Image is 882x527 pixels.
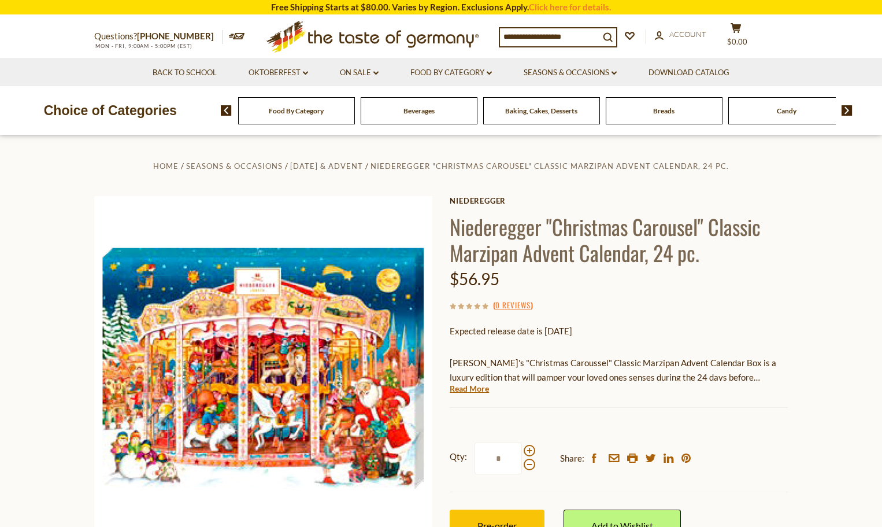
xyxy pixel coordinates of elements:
[493,299,533,311] span: ( )
[524,67,617,79] a: Seasons & Occasions
[186,161,283,171] a: Seasons & Occasions
[450,196,788,205] a: Niederegger
[450,324,788,338] p: Expected release date is [DATE]
[403,106,435,115] a: Beverages
[669,30,706,39] span: Account
[648,67,729,79] a: Download Catalog
[718,23,753,51] button: $0.00
[153,161,179,171] a: Home
[137,31,214,41] a: [PHONE_NUMBER]
[655,28,706,41] a: Account
[370,161,729,171] a: Niederegger "Christmas Carousel" Classic Marzipan Advent Calendar, 24 pc.
[269,106,324,115] a: Food By Category
[450,383,489,395] a: Read More
[653,106,675,115] a: Breads
[777,106,796,115] a: Candy
[94,29,223,44] p: Questions?
[727,37,747,46] span: $0.00
[560,451,584,466] span: Share:
[153,67,217,79] a: Back to School
[529,2,611,12] a: Click here for details.
[340,67,379,79] a: On Sale
[842,105,853,116] img: next arrow
[290,161,363,171] a: [DATE] & Advent
[450,269,499,289] span: $56.95
[249,67,308,79] a: Oktoberfest
[450,449,467,464] strong: Qty:
[475,443,522,474] input: Qty:
[410,67,492,79] a: Food By Category
[505,106,577,115] a: Baking, Cakes, Desserts
[221,105,232,116] img: previous arrow
[450,213,788,266] h1: Niederegger "Christmas Carousel" Classic Marzipan Advent Calendar, 24 pc.
[450,356,788,385] p: [PERSON_NAME]'s "Christmas Caroussel" Classic Marzipan Advent Calendar Box is a luxury edition th...
[94,43,192,49] span: MON - FRI, 9:00AM - 5:00PM (EST)
[495,299,531,312] a: 0 Reviews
